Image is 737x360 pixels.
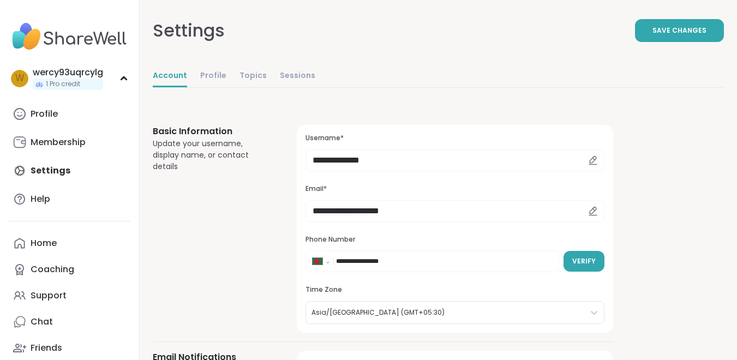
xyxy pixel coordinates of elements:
h3: Email* [305,184,604,194]
div: Coaching [31,263,74,275]
a: Profile [200,65,226,87]
div: wercy93uqrcylg [33,67,103,79]
h3: Phone Number [305,235,604,244]
h3: Time Zone [305,285,604,295]
a: Coaching [9,256,130,283]
button: Save Changes [635,19,724,42]
a: Membership [9,129,130,155]
span: w [15,71,25,86]
div: Chat [31,316,53,328]
a: Account [153,65,187,87]
span: 1 Pro credit [46,80,80,89]
div: Settings [153,17,225,44]
a: Help [9,186,130,212]
div: Home [31,237,57,249]
a: Topics [239,65,267,87]
img: ShareWell Nav Logo [9,17,130,56]
div: Profile [31,108,58,120]
div: Update your username, display name, or contact details [153,138,271,172]
h3: Username* [305,134,604,143]
button: Verify [564,251,604,272]
a: Profile [9,101,130,127]
div: Friends [31,342,62,354]
h3: Basic Information [153,125,271,138]
a: Chat [9,309,130,335]
a: Support [9,283,130,309]
div: Membership [31,136,86,148]
a: Sessions [280,65,315,87]
div: Support [31,290,67,302]
a: Home [9,230,130,256]
span: Verify [572,256,596,266]
span: Save Changes [652,26,706,35]
div: Help [31,193,50,205]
